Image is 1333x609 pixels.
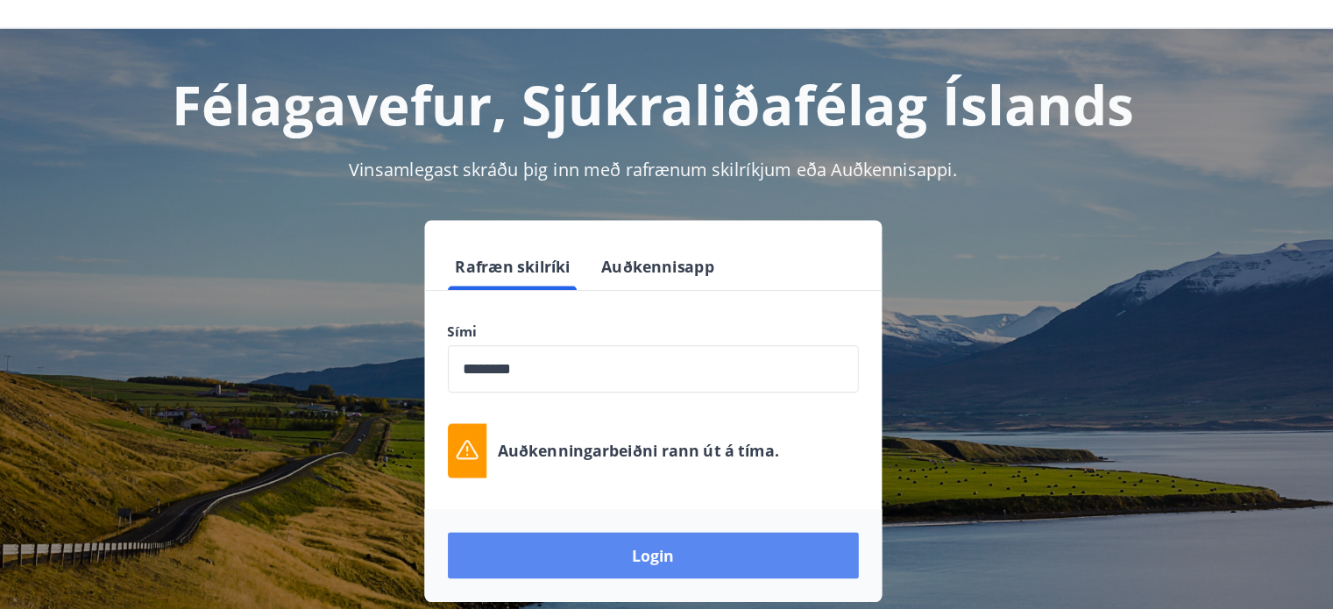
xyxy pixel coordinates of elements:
button: Rafræn skilríki [481,265,599,307]
button: Auðkennisapp [613,265,729,307]
h1: Félagavefur, Sjúkraliðafélag Íslands [57,105,1277,172]
label: Sími [481,336,853,353]
p: Auðkenningarbeiðni rann út á tíma. [527,443,782,462]
button: ÍS [1256,19,1312,51]
button: Login [481,526,853,568]
span: Vinsamlegast skráðu þig inn með rafrænum skilríkjum eða Auðkennisappi. [392,187,942,208]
